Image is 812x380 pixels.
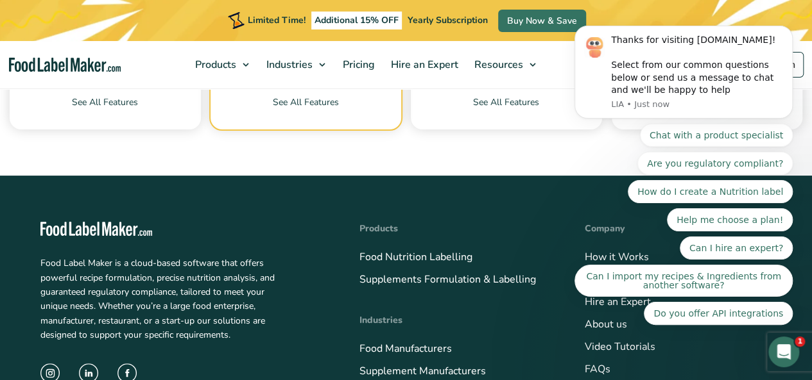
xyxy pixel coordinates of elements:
a: See All Features [211,95,402,129]
a: Resources [467,41,542,88]
a: Industries [259,41,332,88]
a: Supplements Formulation & Labelling [359,272,536,286]
span: Pricing [339,58,376,72]
span: Resources [471,58,524,72]
span: Additional 15% OFF [311,12,402,29]
span: Yearly Subscription [408,14,488,26]
iframe: Intercom live chat [768,336,799,367]
a: Food Nutrition Labelling [359,250,472,264]
a: See All Features [411,95,602,129]
a: See All Features [10,95,201,129]
span: Industries [263,58,314,72]
span: 1 [795,336,805,347]
a: Pricing [335,41,380,88]
p: Food Label Maker is a cloud-based software that offers powerful recipe formulation, precise nutri... [40,256,280,342]
span: Limited Time! [248,14,306,26]
a: FAQs [585,362,610,376]
span: Products [191,58,238,72]
a: Supplement Manufacturers [359,364,486,378]
h4: Products [359,222,546,235]
a: Hire an Expert [383,41,463,88]
a: Buy Now & Save [498,10,586,32]
a: Video Tutorials [585,340,655,354]
span: Hire an Expert [387,58,460,72]
img: Food Label Maker - white [40,222,152,236]
h4: Industries [359,313,546,327]
a: Food Manufacturers [359,342,452,356]
a: Products [187,41,255,88]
